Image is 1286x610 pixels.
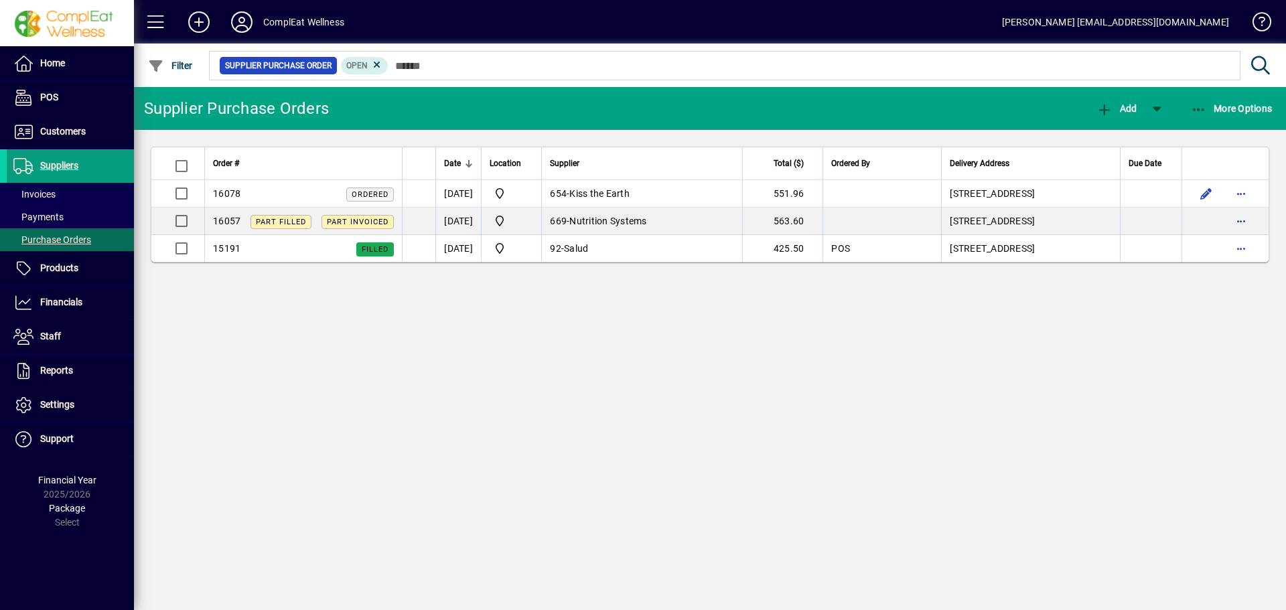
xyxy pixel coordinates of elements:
span: Purchase Orders [13,234,91,245]
span: Total ($) [774,156,804,171]
button: Profile [220,10,263,34]
span: Suppliers [40,160,78,171]
span: 16057 [213,216,240,226]
span: POS [831,243,850,254]
td: 563.60 [742,208,823,235]
div: Order # [213,156,394,171]
span: Package [49,503,85,514]
span: 669 [550,216,567,226]
td: [DATE] [435,180,481,208]
span: Filter [148,60,193,71]
a: Invoices [7,183,134,206]
button: More options [1230,183,1252,204]
span: Payments [13,212,64,222]
span: Support [40,433,74,444]
span: Customers [40,126,86,137]
td: - [541,208,742,235]
button: More options [1230,238,1252,259]
div: Supplier Purchase Orders [144,98,329,119]
span: Settings [40,399,74,410]
a: Products [7,252,134,285]
span: Open [346,61,368,70]
span: ComplEat Wellness [490,240,533,256]
div: ComplEat Wellness [263,11,344,33]
span: Home [40,58,65,68]
div: Location [490,156,533,171]
span: ComplEat Wellness [490,185,533,202]
button: Add [177,10,220,34]
span: Delivery Address [950,156,1009,171]
span: Supplier Purchase Order [225,59,332,72]
td: [DATE] [435,208,481,235]
a: POS [7,81,134,115]
span: ComplEat Wellness [490,213,533,229]
a: Customers [7,115,134,149]
div: Ordered By [831,156,933,171]
span: 15191 [213,243,240,254]
button: More Options [1188,96,1276,121]
span: Order # [213,156,239,171]
span: Location [490,156,521,171]
span: Salud [564,243,588,254]
a: Payments [7,206,134,228]
span: More Options [1191,103,1273,114]
span: Financials [40,297,82,307]
span: Part Filled [256,218,306,226]
span: 92 [550,243,561,254]
div: Supplier [550,156,734,171]
a: Purchase Orders [7,228,134,251]
span: 16078 [213,188,240,199]
div: Due Date [1129,156,1173,171]
td: 551.96 [742,180,823,208]
td: - [541,235,742,262]
a: Staff [7,320,134,354]
span: Ordered [352,190,388,199]
a: Reports [7,354,134,388]
div: Total ($) [751,156,816,171]
td: [STREET_ADDRESS] [941,180,1120,208]
button: Filter [145,54,196,78]
button: Add [1093,96,1140,121]
div: Date [444,156,473,171]
span: Reports [40,365,73,376]
td: [STREET_ADDRESS] [941,235,1120,262]
span: Invoices [13,189,56,200]
button: More options [1230,210,1252,232]
span: Ordered By [831,156,870,171]
span: Products [40,262,78,273]
span: Nutrition Systems [569,216,646,226]
span: Filled [362,245,388,254]
span: Financial Year [38,475,96,485]
button: Edit [1196,183,1217,204]
span: Due Date [1129,156,1161,171]
mat-chip: Completion Status: Open [341,57,388,74]
a: Settings [7,388,134,422]
a: Support [7,423,134,456]
span: Staff [40,331,61,341]
span: 654 [550,188,567,199]
span: Add [1096,103,1137,114]
td: [STREET_ADDRESS] [941,208,1120,235]
td: - [541,180,742,208]
a: Home [7,47,134,80]
span: Date [444,156,461,171]
div: [PERSON_NAME] [EMAIL_ADDRESS][DOMAIN_NAME] [1002,11,1229,33]
span: POS [40,92,58,102]
td: [DATE] [435,235,481,262]
td: 425.50 [742,235,823,262]
span: Supplier [550,156,579,171]
span: Kiss the Earth [569,188,630,199]
a: Financials [7,286,134,319]
span: Part Invoiced [327,218,388,226]
a: Knowledge Base [1242,3,1269,46]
